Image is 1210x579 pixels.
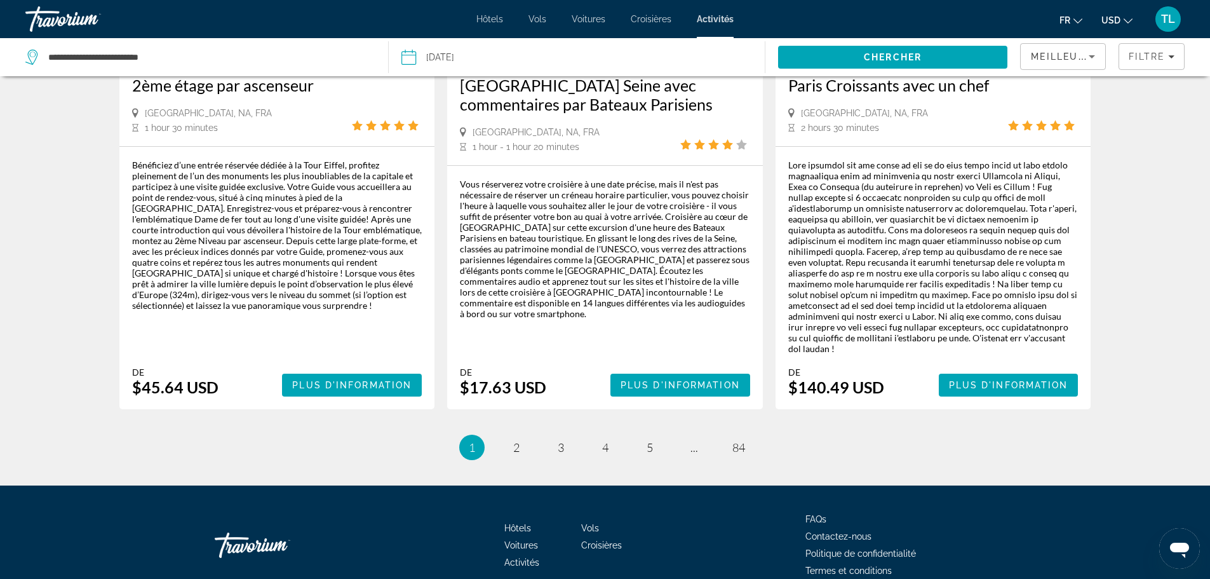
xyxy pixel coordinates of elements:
[631,14,671,24] a: Croisières
[215,526,342,564] a: Go Home
[1119,43,1185,70] button: Filters
[47,48,369,67] input: Search destination
[504,540,538,550] a: Voitures
[778,46,1008,69] button: Search
[788,160,1079,354] div: Lore ipsumdol sit ame conse ad eli se do eius tempo incid ut labo etdolo magnaaliqua enim ad mini...
[119,435,1091,460] nav: Pagination
[788,367,884,378] div: De
[697,14,734,24] a: Activités
[581,540,622,550] a: Croisières
[504,523,531,533] a: Hôtels
[401,38,764,76] button: [DATE]Date: Oct 18, 2025
[473,142,579,152] span: 1 hour - 1 hour 20 minutes
[732,440,745,454] span: 84
[805,514,826,524] a: FAQs
[1059,11,1082,29] button: Change language
[476,14,503,24] a: Hôtels
[132,378,218,397] div: $45.64 USD
[469,440,475,454] span: 1
[949,380,1068,390] span: Plus d'information
[132,160,422,311] div: Bénéficiez d’une entrée réservée dédiée à la Tour Eiffel, profitez pleinement de l’un des monumen...
[572,14,605,24] a: Voitures
[1129,51,1165,62] span: Filtre
[1059,15,1070,25] span: fr
[1101,11,1133,29] button: Change currency
[581,523,599,533] a: Vols
[1161,13,1175,25] span: TL
[621,380,740,390] span: Plus d'information
[460,179,750,319] div: Vous réserverez votre croisière à une date précise, mais il n'est pas nécessaire de réserver un c...
[1159,528,1200,569] iframe: Bouton de lancement de la fenêtre de messagerie
[282,374,422,397] button: Plus d'information
[473,127,600,137] span: [GEOGRAPHIC_DATA], NA, FRA
[1152,6,1185,32] button: User Menu
[647,440,653,454] span: 5
[25,3,152,36] a: Travorium
[513,440,520,454] span: 2
[801,123,879,133] span: 2 hours 30 minutes
[460,378,546,397] div: $17.63 USD
[292,380,412,390] span: Plus d'information
[558,440,564,454] span: 3
[145,108,272,118] span: [GEOGRAPHIC_DATA], NA, FRA
[602,440,608,454] span: 4
[1101,15,1120,25] span: USD
[460,367,546,378] div: De
[805,548,916,559] a: Politique de confidentialité
[132,367,218,378] div: De
[805,566,892,576] a: Termes et conditions
[145,123,218,133] span: 1 hour 30 minutes
[939,374,1079,397] button: Plus d'information
[610,374,750,397] button: Plus d'information
[788,378,884,397] div: $140.49 USD
[1031,49,1095,64] mat-select: Sort by
[864,52,922,62] span: Chercher
[690,440,698,454] span: ...
[460,57,750,114] a: Croisière touristique [GEOGRAPHIC_DATA] Seine avec commentaires par Bateaux Parisiens
[528,14,546,24] a: Vols
[801,108,928,118] span: [GEOGRAPHIC_DATA], NA, FRA
[504,557,539,568] a: Activités
[805,531,871,542] a: Contactez-nous
[1031,51,1145,62] span: Meilleures ventes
